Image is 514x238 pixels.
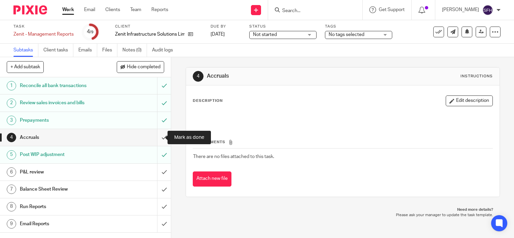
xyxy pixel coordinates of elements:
[151,6,168,13] a: Reports
[329,32,364,37] span: No tags selected
[87,28,94,36] div: 4
[62,6,74,13] a: Work
[7,219,16,229] div: 9
[211,32,225,37] span: [DATE]
[90,30,94,34] small: /9
[379,7,405,12] span: Get Support
[192,207,493,212] p: Need more details?
[193,140,225,144] span: Attachments
[7,133,16,142] div: 4
[7,150,16,160] div: 5
[7,61,44,73] button: + Add subtask
[193,98,223,104] p: Description
[84,6,95,13] a: Email
[20,132,107,143] h1: Accruals
[13,24,74,29] label: Task
[13,5,47,14] img: Pixie
[127,65,160,70] span: Hide completed
[325,24,392,29] label: Tags
[115,24,202,29] label: Client
[130,6,141,13] a: Team
[7,167,16,177] div: 6
[20,219,107,229] h1: Email Reports
[7,81,16,90] div: 1
[152,44,178,57] a: Audit logs
[461,74,493,79] div: Instructions
[482,5,493,15] img: svg%3E
[20,167,107,177] h1: P&L review
[193,71,204,82] div: 4
[193,154,274,159] span: There are no files attached to this task.
[20,81,107,91] h1: Reconcile all bank transactions
[253,32,277,37] span: Not started
[7,98,16,108] div: 2
[115,31,185,38] p: Zenit Infrastructure Solutions Limited
[20,150,107,160] h1: Post WIP adjustment
[20,202,107,212] h1: Run Reports
[192,212,493,218] p: Please ask your manager to update the task template.
[249,24,317,29] label: Status
[7,185,16,194] div: 7
[7,202,16,211] div: 8
[446,95,493,106] button: Edit description
[122,44,147,57] a: Notes (0)
[43,44,73,57] a: Client tasks
[13,44,38,57] a: Subtasks
[193,171,231,187] button: Attach new file
[207,73,357,80] h1: Accruals
[20,184,107,194] h1: Balance Sheet Review
[20,115,107,125] h1: Prepayments
[442,6,479,13] p: [PERSON_NAME]
[211,24,241,29] label: Due by
[20,98,107,108] h1: Review sales invoices and bills
[117,61,164,73] button: Hide completed
[282,8,342,14] input: Search
[7,116,16,125] div: 3
[105,6,120,13] a: Clients
[13,31,74,38] div: Zenit - Management Reports
[78,44,97,57] a: Emails
[102,44,117,57] a: Files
